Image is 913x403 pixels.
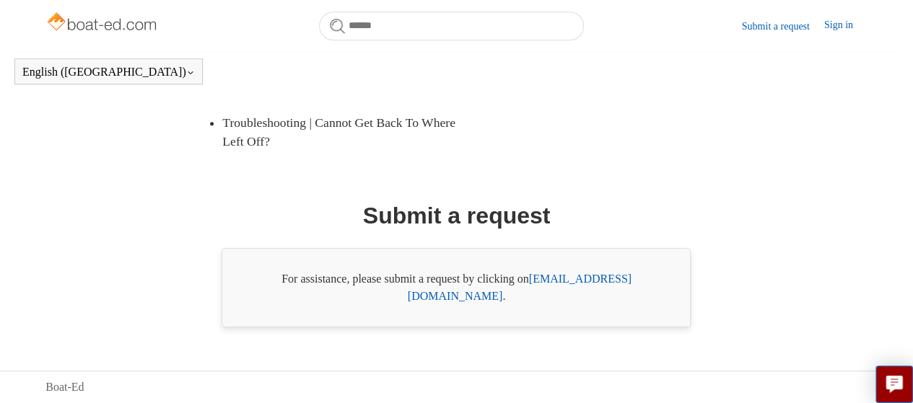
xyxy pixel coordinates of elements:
input: Search [319,12,584,40]
a: Boat-Ed [45,378,84,396]
a: Troubleshooting | Cannot Get Back To Where Left Off? [222,102,471,162]
div: For assistance, please submit a request by clicking on . [222,248,691,327]
img: Boat-Ed Help Center home page [45,9,160,37]
button: English ([GEOGRAPHIC_DATA]) [22,66,195,79]
h1: Submit a request [363,198,551,233]
a: Sign in [824,17,868,35]
button: Live chat [875,366,913,403]
a: Submit a request [742,19,824,34]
